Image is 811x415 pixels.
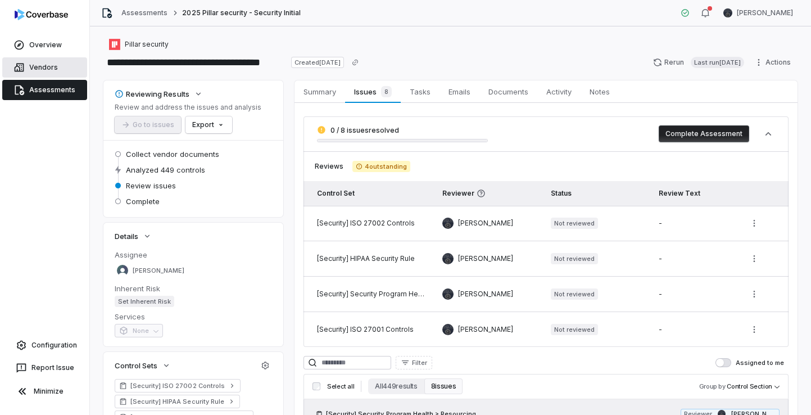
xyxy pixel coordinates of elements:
button: Report Issue [4,358,85,378]
span: 8 [381,86,392,97]
span: Details [115,231,138,241]
span: 2025 Pillar security - Security Initial [182,8,301,17]
img: Steve Mancini avatar [723,8,732,17]
span: Issues [350,84,396,100]
a: [Security] HIPAA Security Rule [115,395,240,408]
img: Steve Mancini avatar [442,253,454,264]
img: Steve Mancini avatar [442,288,454,300]
span: [Security] ISO 27002 Controls [130,381,225,390]
img: Steve Mancini avatar [442,218,454,229]
span: Pillar security [125,40,169,49]
span: Review Text [659,189,700,197]
a: Overview [2,35,87,55]
div: - [659,290,727,299]
span: Summary [299,84,341,99]
button: Export [185,116,232,133]
span: Set Inherent Risk [115,296,174,307]
button: https://pillar.security/Pillar security [106,34,172,55]
div: [Security] ISO 27001 Controls [317,325,424,334]
span: [Security] HIPAA Security Rule [130,397,224,406]
button: Details [111,226,155,246]
div: - [659,219,727,228]
button: Actions [751,54,798,71]
button: Filter [396,356,432,369]
button: All 449 results [368,378,424,394]
button: Steve Mancini avatar[PERSON_NAME] [717,4,800,21]
span: Control Set [317,189,355,197]
span: [PERSON_NAME] [458,325,513,334]
img: logo-D7KZi-bG.svg [15,9,68,20]
div: - [659,254,727,263]
span: Reviews [315,162,343,171]
a: [Security] ISO 27002 Controls [115,379,241,393]
span: 0 / 8 issues resolved [330,126,399,134]
span: Last run [DATE] [691,57,744,68]
button: Reviewing Results [111,84,206,104]
span: Select all [327,382,354,391]
a: Vendors [2,57,87,78]
div: - [659,325,727,334]
span: Analyzed 449 controls [126,165,205,175]
span: Tasks [405,84,435,99]
span: [PERSON_NAME] [458,254,513,263]
div: [Security] ISO 27002 Controls [317,219,424,228]
span: Activity [542,84,576,99]
span: Notes [585,84,614,99]
div: Reviewing Results [115,89,189,99]
a: Configuration [4,335,85,355]
span: Review issues [126,181,176,191]
button: 8 issues [424,378,463,394]
img: Arun Muthu avatar [117,265,128,276]
span: [PERSON_NAME] [458,290,513,299]
dt: Services [115,312,272,322]
button: Assigned to me [715,358,731,367]
label: Assigned to me [715,358,784,367]
span: Complete [126,196,160,206]
button: Complete Assessment [659,125,749,142]
span: Control Sets [115,360,157,371]
img: Steve Mancini avatar [442,324,454,335]
span: Not reviewed [551,253,598,264]
button: RerunLast run[DATE] [646,54,751,71]
dt: Assignee [115,250,272,260]
span: Emails [444,84,475,99]
span: Filter [412,359,427,367]
button: Minimize [4,380,85,403]
span: Not reviewed [551,288,598,300]
span: [PERSON_NAME] [458,219,513,228]
span: [PERSON_NAME] [133,267,184,275]
span: Created [DATE] [291,57,344,68]
div: [Security] HIPAA Security Rule [317,254,424,263]
span: Not reviewed [551,218,598,229]
button: Control Sets [111,355,174,376]
p: Review and address the issues and analysis [115,103,261,112]
span: Group by [699,382,726,390]
dt: Inherent Risk [115,283,272,294]
input: Select all [312,382,320,390]
span: 4 outstanding [352,161,410,172]
span: Reviewer [442,189,533,198]
button: Copy link [345,52,365,73]
span: Status [551,189,572,197]
div: [Security] Security Program Health [317,290,424,299]
span: [PERSON_NAME] [737,8,793,17]
a: Assessments [121,8,167,17]
span: Not reviewed [551,324,598,335]
a: Assessments [2,80,87,100]
span: Collect vendor documents [126,149,219,159]
span: Documents [484,84,533,99]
